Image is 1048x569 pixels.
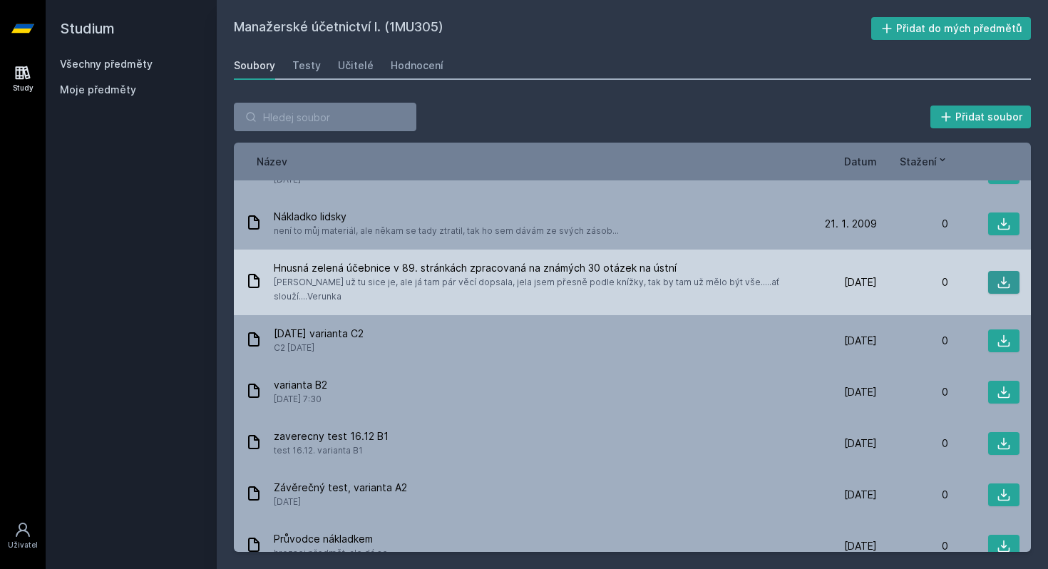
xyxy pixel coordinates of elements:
[13,83,34,93] div: Study
[274,275,800,304] span: [PERSON_NAME] už tu sice je, ale já tam pár věcí dopsala, jela jsem přesně podle knížky, tak by t...
[274,378,327,392] span: varianta B2
[877,539,948,553] div: 0
[274,444,389,458] span: test 16.12. varianta B1
[234,103,416,131] input: Hledej soubor
[274,327,364,341] span: [DATE] varianta C2
[877,334,948,348] div: 0
[274,392,327,406] span: [DATE] 7:30
[871,17,1032,40] button: Přidat do mých předmětů
[274,341,364,355] span: C2 [DATE]
[3,57,43,101] a: Study
[60,83,136,97] span: Moje předměty
[274,532,392,546] span: Průvodce nákladkem
[930,106,1032,128] button: Přidat soubor
[391,51,443,80] a: Hodnocení
[844,488,877,502] span: [DATE]
[877,385,948,399] div: 0
[877,488,948,502] div: 0
[292,58,321,73] div: Testy
[292,51,321,80] a: Testy
[274,546,392,560] span: hroznej předmět, ale dá se..
[274,495,407,509] span: [DATE]
[274,481,407,495] span: Závěrečný test, varianta A2
[391,58,443,73] div: Hodnocení
[234,17,871,40] h2: Manažerské účetnictví I. (1MU305)
[844,539,877,553] span: [DATE]
[60,58,153,70] a: Všechny předměty
[877,275,948,289] div: 0
[900,154,948,169] button: Stažení
[825,217,877,231] span: 21. 1. 2009
[274,210,619,224] span: Nákladko lidsky
[844,385,877,399] span: [DATE]
[844,334,877,348] span: [DATE]
[900,154,937,169] span: Stažení
[8,540,38,550] div: Uživatel
[844,275,877,289] span: [DATE]
[274,224,619,238] span: není to můj materiál, ale někam se tady ztratil, tak ho sem dávám ze svých zásob...
[844,154,877,169] button: Datum
[877,436,948,451] div: 0
[234,58,275,73] div: Soubory
[844,436,877,451] span: [DATE]
[338,51,374,80] a: Učitelé
[274,261,800,275] span: Hnusná zelená účebnice v 89. stránkách zpracovaná na známých 30 otázek na ústní
[274,429,389,444] span: zaverecny test 16.12 B1
[3,514,43,558] a: Uživatel
[257,154,287,169] button: Název
[877,217,948,231] div: 0
[338,58,374,73] div: Učitelé
[234,51,275,80] a: Soubory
